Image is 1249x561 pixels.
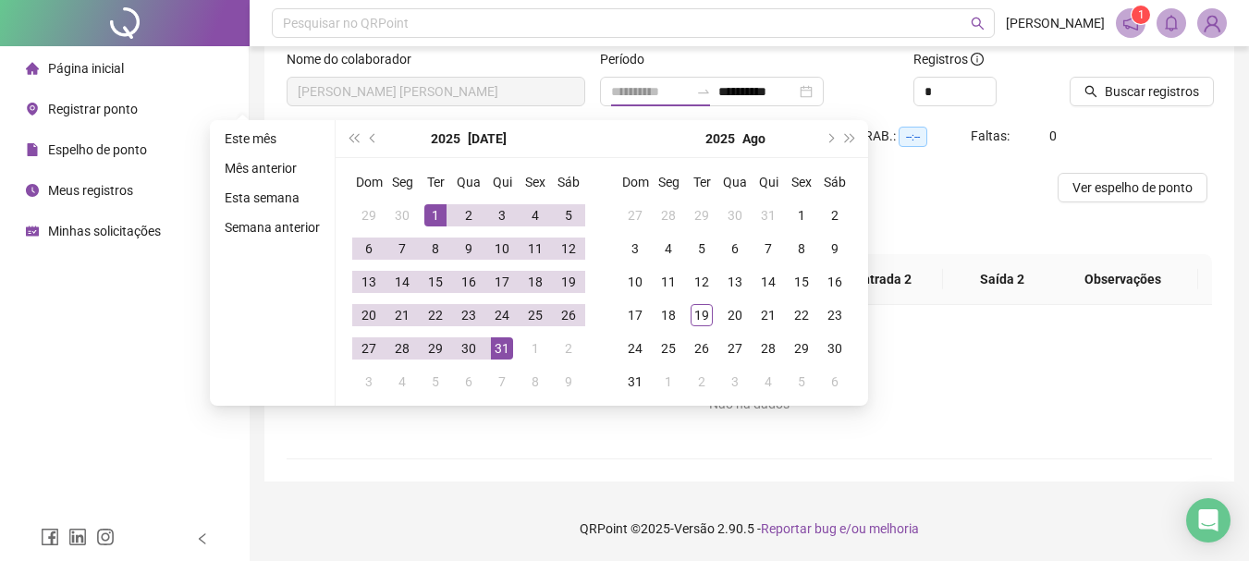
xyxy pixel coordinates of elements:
td: 2025-07-22 [419,299,452,332]
td: 2025-08-09 [818,232,851,265]
sup: 1 [1132,6,1150,24]
td: 2025-07-15 [419,265,452,299]
div: 29 [424,337,447,360]
button: year panel [705,120,735,157]
td: 2025-09-03 [718,365,752,398]
span: Espelho de ponto [48,142,147,157]
th: Qui [752,165,785,199]
div: 8 [424,238,447,260]
td: 2025-07-27 [352,332,386,365]
td: 2025-07-30 [452,332,485,365]
td: 2025-07-19 [552,265,585,299]
footer: QRPoint © 2025 - 2.90.5 - [250,496,1249,561]
td: 2025-08-06 [452,365,485,398]
div: 27 [724,337,746,360]
div: 31 [624,371,646,393]
th: Dom [618,165,652,199]
td: 2025-06-29 [352,199,386,232]
td: 2025-08-09 [552,365,585,398]
div: 17 [624,304,646,326]
div: 26 [691,337,713,360]
td: 2025-08-03 [618,232,652,265]
div: 16 [458,271,480,293]
div: 24 [624,337,646,360]
td: 2025-09-04 [752,365,785,398]
td: 2025-07-29 [419,332,452,365]
span: file [26,143,39,156]
td: 2025-07-18 [519,265,552,299]
div: 22 [424,304,447,326]
td: 2025-08-02 [818,199,851,232]
div: 5 [790,371,813,393]
span: home [26,62,39,75]
div: 9 [824,238,846,260]
th: Sáb [818,165,851,199]
div: 26 [557,304,580,326]
td: 2025-07-25 [519,299,552,332]
td: 2025-07-05 [552,199,585,232]
div: 28 [657,204,680,226]
span: linkedin [68,528,87,546]
div: 20 [724,304,746,326]
span: clock-circle [26,184,39,197]
span: 1 [1138,8,1145,21]
th: Saída 2 [943,254,1061,305]
td: 2025-08-30 [818,332,851,365]
div: 29 [358,204,380,226]
div: 4 [657,238,680,260]
td: 2025-08-21 [752,299,785,332]
td: 2025-07-07 [386,232,419,265]
div: 11 [524,238,546,260]
div: 1 [424,204,447,226]
td: 2025-07-26 [552,299,585,332]
div: 18 [657,304,680,326]
span: notification [1122,15,1139,31]
div: 1 [657,371,680,393]
th: Sáb [552,165,585,199]
div: 2 [458,204,480,226]
div: 1 [790,204,813,226]
td: 2025-09-02 [685,365,718,398]
td: 2025-07-30 [718,199,752,232]
div: 27 [358,337,380,360]
div: 12 [691,271,713,293]
div: 18 [524,271,546,293]
th: Ter [685,165,718,199]
td: 2025-07-29 [685,199,718,232]
th: Qua [452,165,485,199]
td: 2025-07-31 [752,199,785,232]
td: 2025-07-04 [519,199,552,232]
div: 21 [391,304,413,326]
span: Versão [674,521,715,536]
span: environment [26,103,39,116]
div: 14 [757,271,779,293]
td: 2025-08-29 [785,332,818,365]
td: 2025-07-09 [452,232,485,265]
div: 3 [491,204,513,226]
td: 2025-08-27 [718,332,752,365]
td: 2025-07-27 [618,199,652,232]
td: 2025-08-11 [652,265,685,299]
td: 2025-08-06 [718,232,752,265]
button: month panel [468,120,507,157]
div: 24 [491,304,513,326]
div: 14 [391,271,413,293]
td: 2025-07-31 [485,332,519,365]
th: Dom [352,165,386,199]
div: 21 [757,304,779,326]
span: Página inicial [48,61,124,76]
th: Observações [1047,254,1198,305]
td: 2025-07-02 [452,199,485,232]
td: 2025-07-10 [485,232,519,265]
td: 2025-08-08 [785,232,818,265]
div: 6 [458,371,480,393]
div: 2 [824,204,846,226]
div: 29 [691,204,713,226]
td: 2025-07-06 [352,232,386,265]
td: 2025-07-24 [485,299,519,332]
th: Sex [519,165,552,199]
td: 2025-08-07 [752,232,785,265]
span: Faltas: [971,128,1012,143]
div: 27 [624,204,646,226]
th: Qui [485,165,519,199]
